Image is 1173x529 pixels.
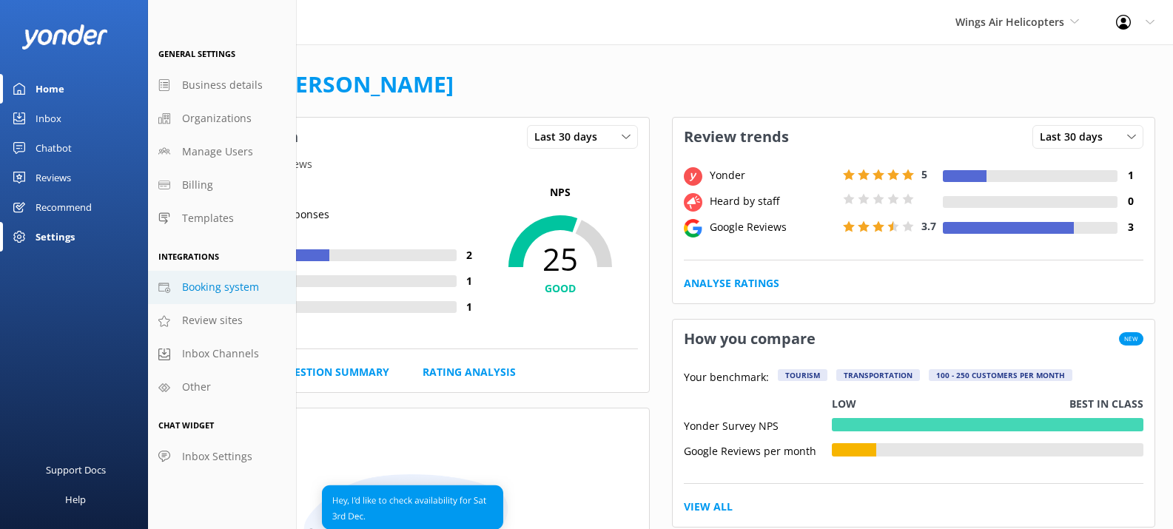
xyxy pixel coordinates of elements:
[278,364,389,380] a: Question Summary
[182,379,211,395] span: Other
[46,455,106,485] div: Support Docs
[182,110,252,127] span: Organizations
[148,69,296,102] a: Business details
[148,371,296,404] a: Other
[534,129,606,145] span: Last 30 days
[778,369,827,381] div: Tourism
[182,144,253,160] span: Manage Users
[148,440,296,474] a: Inbox Settings
[483,240,638,277] span: 25
[167,447,649,463] p: In the last 30 days
[832,396,856,412] p: Low
[684,499,733,515] a: View All
[36,74,64,104] div: Home
[1117,193,1143,209] h4: 0
[684,275,779,292] a: Analyse Ratings
[167,156,649,172] p: From all sources of reviews
[921,219,936,233] span: 3.7
[673,320,827,358] h3: How you compare
[148,271,296,304] a: Booking system
[36,192,92,222] div: Recommend
[158,251,219,262] span: Integrations
[929,369,1072,381] div: 100 - 250 customers per month
[921,167,927,181] span: 5
[706,193,839,209] div: Heard by staff
[706,167,839,183] div: Yonder
[684,443,832,456] div: Google Reviews per month
[36,163,71,192] div: Reviews
[158,420,214,431] span: Chat Widget
[457,273,483,289] h4: 1
[178,184,483,201] h5: Rating
[167,408,649,447] h3: Website Chat
[836,369,920,381] div: Transportation
[36,222,75,252] div: Settings
[148,304,296,337] a: Review sites
[148,169,296,202] a: Billing
[182,77,263,93] span: Business details
[274,69,454,99] a: [PERSON_NAME]
[684,369,769,387] p: Your benchmark:
[182,279,259,295] span: Booking system
[1040,129,1112,145] span: Last 30 days
[148,135,296,169] a: Manage Users
[182,448,252,465] span: Inbox Settings
[1069,396,1143,412] p: Best in class
[182,210,234,226] span: Templates
[65,485,86,514] div: Help
[423,364,516,380] a: Rating Analysis
[1119,332,1143,346] span: New
[36,104,61,133] div: Inbox
[684,418,832,431] div: Yonder Survey NPS
[483,280,638,297] h4: GOOD
[483,184,638,201] p: NPS
[148,202,296,235] a: Templates
[182,177,213,193] span: Billing
[457,299,483,315] h4: 1
[148,102,296,135] a: Organizations
[22,24,107,49] img: yonder-white-logo.png
[158,48,235,59] span: General Settings
[1117,219,1143,235] h4: 3
[706,219,839,235] div: Google Reviews
[266,206,329,223] p: | 4 responses
[1117,167,1143,183] h4: 1
[955,15,1064,29] span: Wings Air Helicopters
[182,312,243,328] span: Review sites
[673,118,800,156] h3: Review trends
[148,337,296,371] a: Inbox Channels
[182,346,259,362] span: Inbox Channels
[36,133,72,163] div: Chatbot
[166,67,454,102] h1: Welcome,
[457,247,483,263] h4: 2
